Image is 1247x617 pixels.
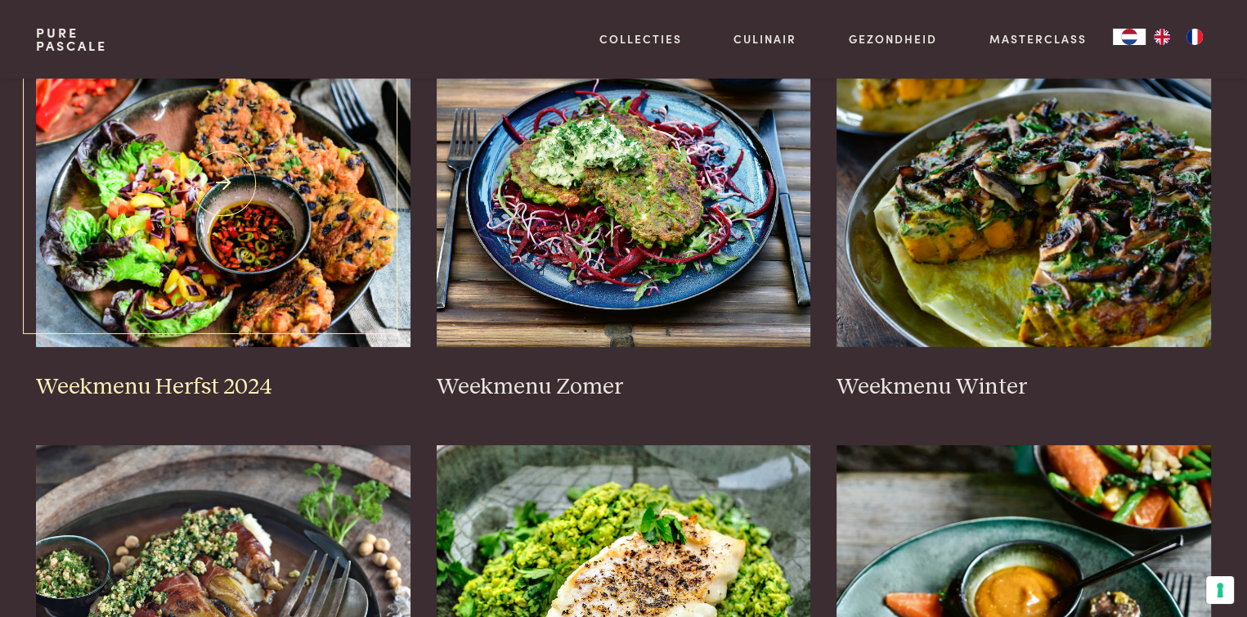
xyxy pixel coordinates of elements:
h3: Weekmenu Herfst 2024 [36,373,410,402]
h3: Weekmenu Winter [837,373,1211,402]
div: Language [1113,29,1146,45]
a: Culinair [733,30,796,47]
button: Uw voorkeuren voor toestemming voor trackingtechnologieën [1206,576,1234,604]
aside: Language selected: Nederlands [1113,29,1211,45]
a: Weekmenu Zomer Weekmenu Zomer [437,20,811,401]
h3: Weekmenu Zomer [437,373,811,402]
img: Weekmenu Winter [837,20,1211,347]
ul: Language list [1146,29,1211,45]
a: PurePascale [36,26,107,52]
a: Gezondheid [849,30,937,47]
a: NL [1113,29,1146,45]
a: Weekmenu Herfst 2024 Weekmenu Herfst 2024 [36,20,410,401]
a: Weekmenu Winter Weekmenu Winter [837,20,1211,401]
a: FR [1178,29,1211,45]
img: Weekmenu Herfst 2024 [36,20,410,347]
a: Masterclass [989,30,1087,47]
img: Weekmenu Zomer [437,20,811,347]
a: EN [1146,29,1178,45]
a: Collecties [599,30,682,47]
